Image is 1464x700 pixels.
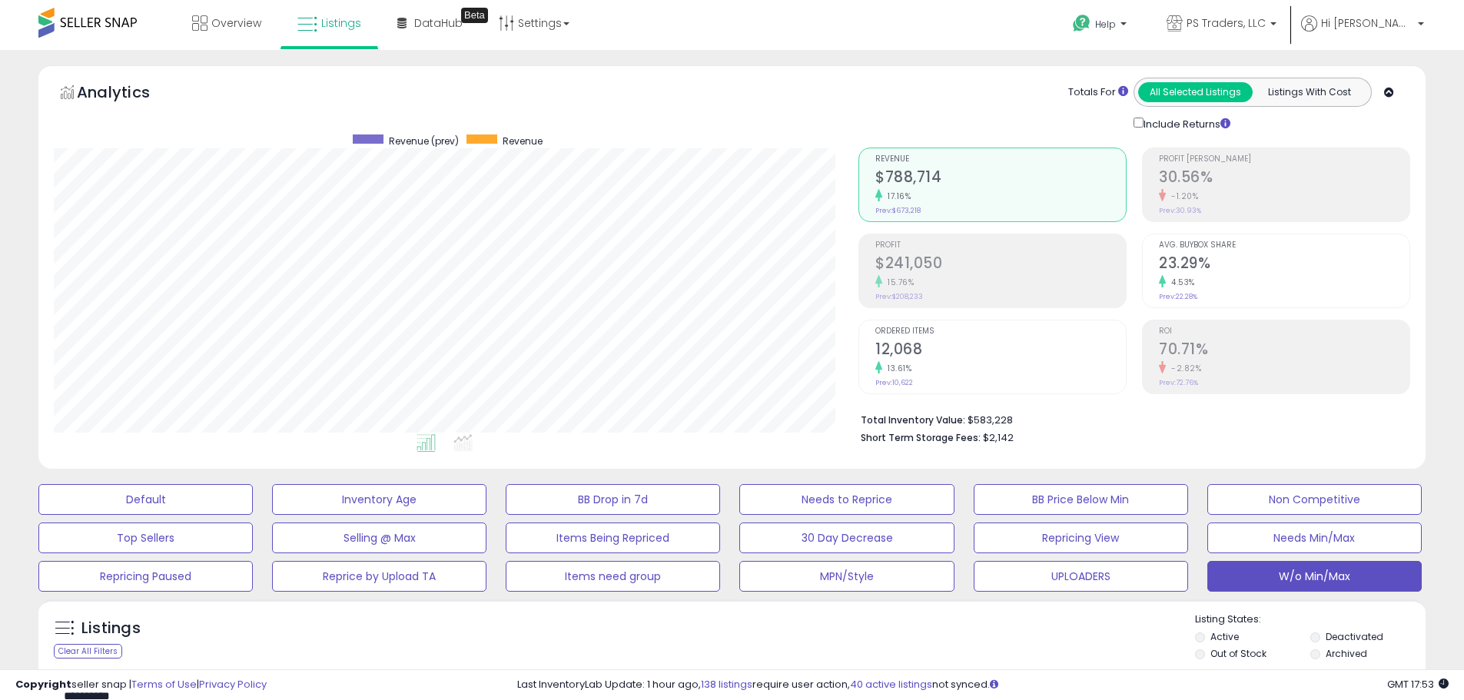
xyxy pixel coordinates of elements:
[875,168,1126,189] h2: $788,714
[1326,647,1367,660] label: Archived
[1301,15,1424,50] a: Hi [PERSON_NAME]
[861,431,981,444] b: Short Term Storage Fees:
[1207,523,1422,553] button: Needs Min/Max
[1195,612,1426,627] p: Listing States:
[1159,292,1197,301] small: Prev: 22.28%
[15,678,267,692] div: seller snap | |
[974,561,1188,592] button: UPLOADERS
[414,15,463,31] span: DataHub
[739,523,954,553] button: 30 Day Decrease
[77,81,180,107] h5: Analytics
[517,678,1449,692] div: Last InventoryLab Update: 1 hour ago, require user action, not synced.
[1095,18,1116,31] span: Help
[1159,340,1409,361] h2: 70.71%
[875,340,1126,361] h2: 12,068
[875,292,923,301] small: Prev: $208,233
[1207,484,1422,515] button: Non Competitive
[1321,15,1413,31] span: Hi [PERSON_NAME]
[850,677,932,692] a: 40 active listings
[272,561,486,592] button: Reprice by Upload TA
[983,430,1014,445] span: $2,142
[882,363,911,374] small: 13.61%
[506,523,720,553] button: Items Being Repriced
[1159,155,1409,164] span: Profit [PERSON_NAME]
[974,484,1188,515] button: BB Price Below Min
[875,254,1126,275] h2: $241,050
[1072,14,1091,33] i: Get Help
[272,523,486,553] button: Selling @ Max
[1159,327,1409,336] span: ROI
[321,15,361,31] span: Listings
[882,191,911,202] small: 17.16%
[875,327,1126,336] span: Ordered Items
[1122,114,1249,132] div: Include Returns
[38,523,253,553] button: Top Sellers
[1207,561,1422,592] button: W/o Min/Max
[389,134,459,148] span: Revenue (prev)
[81,618,141,639] h5: Listings
[1166,277,1195,288] small: 4.53%
[272,484,486,515] button: Inventory Age
[38,484,253,515] button: Default
[1387,677,1449,692] span: 2025-09-10 17:53 GMT
[1187,15,1266,31] span: PS Traders, LLC
[974,523,1188,553] button: Repricing View
[1159,206,1201,215] small: Prev: 30.93%
[1159,241,1409,250] span: Avg. Buybox Share
[506,484,720,515] button: BB Drop in 7d
[875,206,921,215] small: Prev: $673,218
[1061,2,1142,50] a: Help
[1210,647,1266,660] label: Out of Stock
[875,378,913,387] small: Prev: 10,622
[1166,363,1201,374] small: -2.82%
[503,134,543,148] span: Revenue
[1068,85,1128,100] div: Totals For
[1210,630,1239,643] label: Active
[739,484,954,515] button: Needs to Reprice
[875,241,1126,250] span: Profit
[1326,630,1383,643] label: Deactivated
[739,561,954,592] button: MPN/Style
[861,413,965,426] b: Total Inventory Value:
[875,155,1126,164] span: Revenue
[882,277,914,288] small: 15.76%
[131,677,197,692] a: Terms of Use
[211,15,261,31] span: Overview
[15,677,71,692] strong: Copyright
[1159,168,1409,189] h2: 30.56%
[461,8,488,23] div: Tooltip anchor
[199,677,267,692] a: Privacy Policy
[1252,82,1366,102] button: Listings With Cost
[1166,191,1198,202] small: -1.20%
[506,561,720,592] button: Items need group
[38,561,253,592] button: Repricing Paused
[1159,254,1409,275] h2: 23.29%
[701,677,752,692] a: 138 listings
[1138,82,1253,102] button: All Selected Listings
[861,410,1399,428] li: $583,228
[1159,378,1198,387] small: Prev: 72.76%
[54,644,122,659] div: Clear All Filters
